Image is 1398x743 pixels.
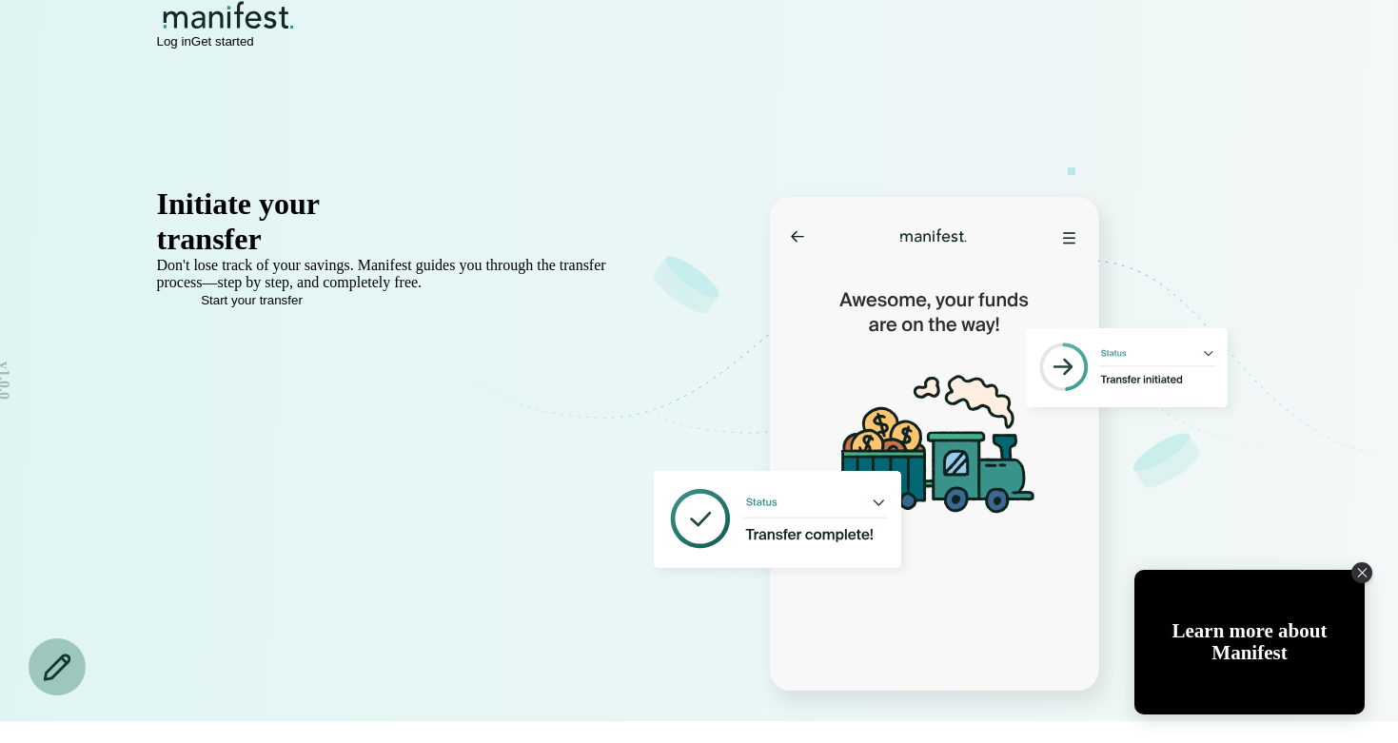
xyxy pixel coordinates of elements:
[191,34,254,49] button: Get started
[201,293,303,307] span: Start your transfer
[157,293,347,307] button: Start your transfer
[1134,570,1365,714] div: Open Tolstoy
[1351,562,1372,583] div: Close Tolstoy widget
[157,34,191,49] button: Log in
[157,257,649,291] p: Don't lose track of your savings. Manifest guides you through the transfer process—step by step, ...
[157,222,649,257] div: transfer
[1134,620,1365,664] div: Learn more about Manifest
[1134,570,1365,714] div: Open Tolstoy widget
[262,222,398,256] span: in minutes
[1134,570,1365,714] div: Tolstoy bubble widget
[157,186,649,222] div: Initiate your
